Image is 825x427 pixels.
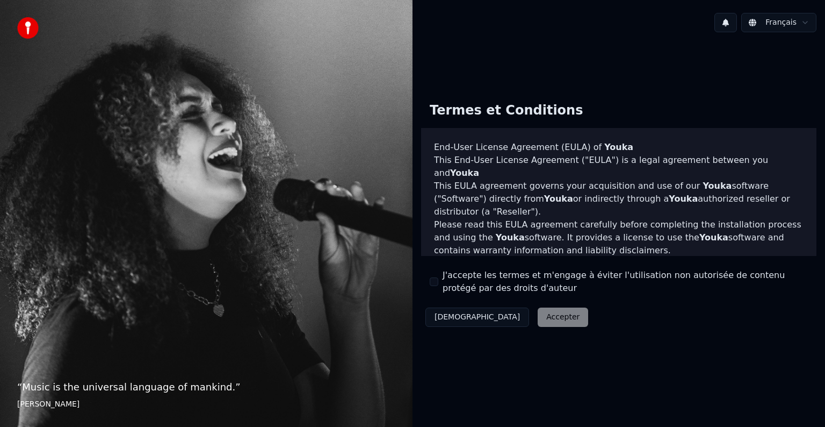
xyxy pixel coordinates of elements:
footer: [PERSON_NAME] [17,399,395,410]
h3: End-User License Agreement (EULA) of [434,141,804,154]
span: Youka [699,232,728,243]
span: Youka [703,181,732,191]
img: youka [17,17,39,39]
span: Youka [496,232,525,243]
p: “ Music is the universal language of mankind. ” [17,380,395,395]
div: Termes et Conditions [421,94,591,128]
p: This EULA agreement governs your acquisition and use of our software ("Software") directly from o... [434,180,804,218]
button: [DEMOGRAPHIC_DATA] [425,308,529,327]
label: J'accepte les termes et m'engage à éviter l'utilisation non autorisée de contenu protégé par des ... [443,269,808,295]
span: Youka [604,142,633,152]
span: Youka [544,194,573,204]
span: Youka [669,194,698,204]
span: Youka [450,168,479,178]
p: Please read this EULA agreement carefully before completing the installation process and using th... [434,218,804,257]
p: This End-User License Agreement ("EULA") is a legal agreement between you and [434,154,804,180]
